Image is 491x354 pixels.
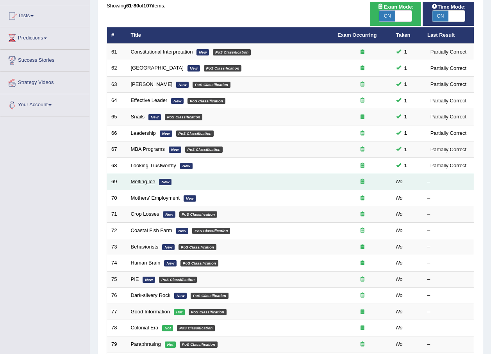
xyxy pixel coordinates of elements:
b: 61-80 [126,3,139,9]
a: MBA Programs [131,146,165,152]
em: New [164,260,177,266]
em: New [187,65,200,72]
a: Melting Ice [131,179,155,184]
td: 75 [107,271,127,288]
em: PoS Classification [191,293,229,299]
div: – [427,259,470,267]
td: 68 [107,157,127,174]
b: 107 [143,3,152,9]
a: PIE [131,276,139,282]
a: Good Information [131,309,170,315]
a: Your Account [0,94,89,114]
td: 70 [107,190,127,206]
td: 63 [107,76,127,93]
a: Predictions [0,27,89,47]
em: No [396,341,403,347]
a: Leadership [131,130,156,136]
em: No [396,309,403,315]
em: No [396,276,403,282]
a: Strategy Videos [0,72,89,91]
em: No [396,292,403,298]
em: New [196,49,209,55]
em: PoS Classification [180,260,218,266]
div: Exam occurring question [337,48,387,56]
div: Exam occurring question [337,97,387,104]
div: – [427,195,470,202]
em: New [184,195,196,202]
div: Showing of items. [107,2,474,9]
div: Show exams occurring in exams [370,2,421,26]
div: Partially Correct [427,113,470,121]
div: – [427,292,470,299]
div: – [427,178,470,186]
span: You can still take this question [401,97,410,105]
em: PoS Classification [193,82,230,88]
em: PoS Classification [176,131,214,137]
em: New [176,82,189,88]
a: Coastal Fish Farm [131,227,172,233]
span: ON [432,11,449,21]
div: Exam occurring question [337,130,387,137]
em: No [396,179,403,184]
em: PoS Classification [192,228,230,234]
span: You can still take this question [401,113,410,121]
a: Human Brain [131,260,161,266]
em: No [396,260,403,266]
div: Exam occurring question [337,178,387,186]
div: – [427,227,470,234]
em: New [171,98,184,104]
em: PoS Classification [177,325,215,331]
div: Exam occurring question [337,227,387,234]
div: Partially Correct [427,145,470,154]
a: Paraphrasing [131,341,161,347]
td: 61 [107,44,127,60]
a: [GEOGRAPHIC_DATA] [131,65,184,71]
a: Dark-silvery Rock [131,292,171,298]
td: 66 [107,125,127,141]
em: New [143,277,155,283]
div: Exam occurring question [337,81,387,88]
div: Partially Correct [427,64,470,72]
em: PoS Classification [159,277,197,283]
th: # [107,27,127,44]
a: Effective Leader [131,97,168,103]
em: Hot [162,325,173,331]
div: – [427,341,470,348]
a: Crop Losses [131,211,159,217]
div: Exam occurring question [337,195,387,202]
em: PoS Classification [213,49,251,55]
a: Success Stories [0,50,89,69]
a: Colonial Era [131,325,159,331]
span: You can still take this question [401,129,410,137]
span: Exam Mode: [374,3,416,11]
em: No [396,195,403,201]
em: PoS Classification [204,65,242,72]
span: ON [379,11,396,21]
td: 77 [107,304,127,320]
div: Exam occurring question [337,259,387,267]
a: [PERSON_NAME] [131,81,173,87]
em: New [176,228,189,234]
td: 74 [107,255,127,272]
div: Partially Correct [427,161,470,170]
em: New [162,244,175,250]
div: Exam occurring question [337,276,387,283]
em: No [396,211,403,217]
a: Snails [131,114,145,120]
div: Partially Correct [427,80,470,88]
td: 67 [107,141,127,158]
em: New [160,131,172,137]
div: – [427,211,470,218]
em: New [159,179,171,185]
div: Exam occurring question [337,162,387,170]
td: 71 [107,206,127,223]
em: PoS Classification [179,211,217,218]
em: New [174,293,187,299]
td: 65 [107,109,127,125]
span: You can still take this question [401,64,410,72]
div: – [427,243,470,251]
div: Partially Correct [427,97,470,105]
div: Exam occurring question [337,324,387,332]
div: Exam occurring question [337,113,387,121]
a: Looking Trustworthy [131,163,176,168]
